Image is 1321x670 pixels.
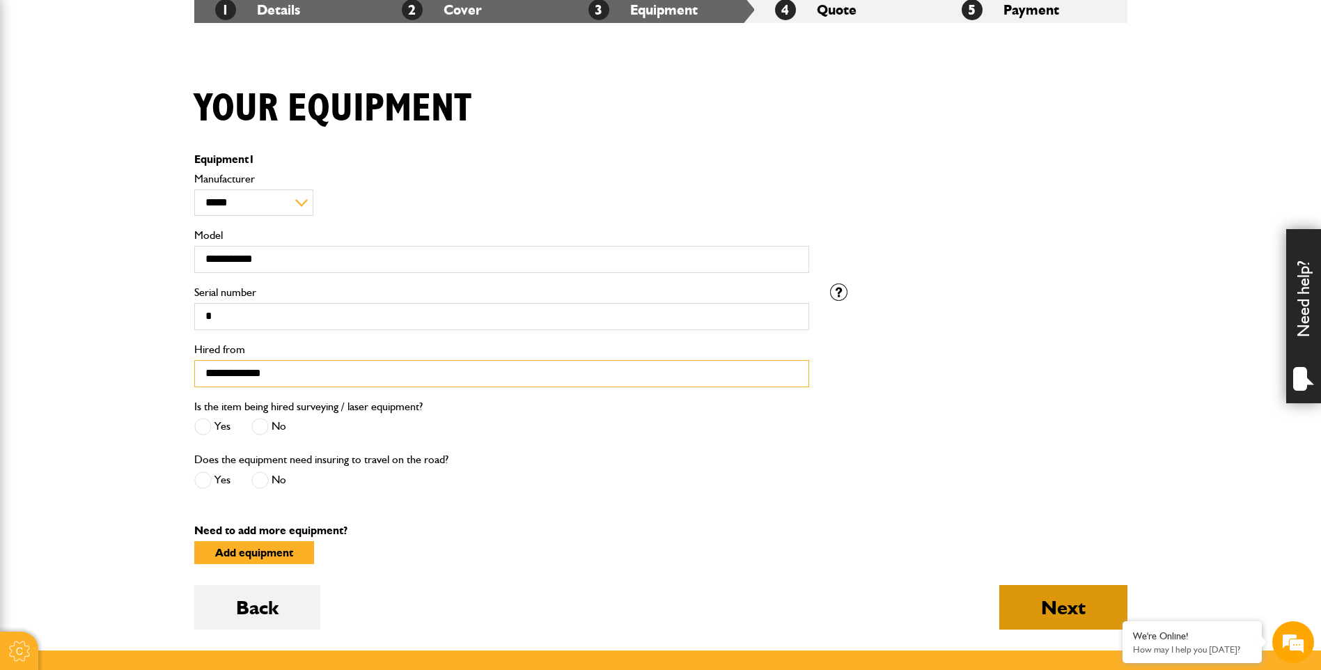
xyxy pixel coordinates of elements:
[194,86,471,132] h1: Your equipment
[215,1,300,18] a: 1Details
[194,173,809,185] label: Manufacturer
[999,585,1127,630] button: Next
[194,472,230,489] label: Yes
[194,454,448,465] label: Does the equipment need insuring to travel on the road?
[18,211,254,242] input: Enter your phone number
[18,252,254,417] textarea: Type your message and hit 'Enter'
[249,153,255,166] span: 1
[251,472,286,489] label: No
[24,77,58,97] img: d_20077148190_company_1631870298795_20077148190
[18,129,254,159] input: Enter your last name
[402,1,482,18] a: 2Cover
[194,344,809,355] label: Hired from
[72,78,234,96] div: Chat with us now
[189,429,253,448] em: Start Chat
[1133,644,1251,655] p: How may I help you today?
[251,418,286,435] label: No
[194,418,230,435] label: Yes
[1286,229,1321,403] div: Need help?
[194,585,320,630] button: Back
[194,541,314,564] button: Add equipment
[18,170,254,201] input: Enter your email address
[194,401,423,412] label: Is the item being hired surveying / laser equipment?
[1133,630,1251,642] div: We're Online!
[194,154,809,165] p: Equipment
[194,230,809,241] label: Model
[228,7,262,40] div: Minimize live chat window
[194,525,1127,536] p: Need to add more equipment?
[194,287,809,298] label: Serial number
